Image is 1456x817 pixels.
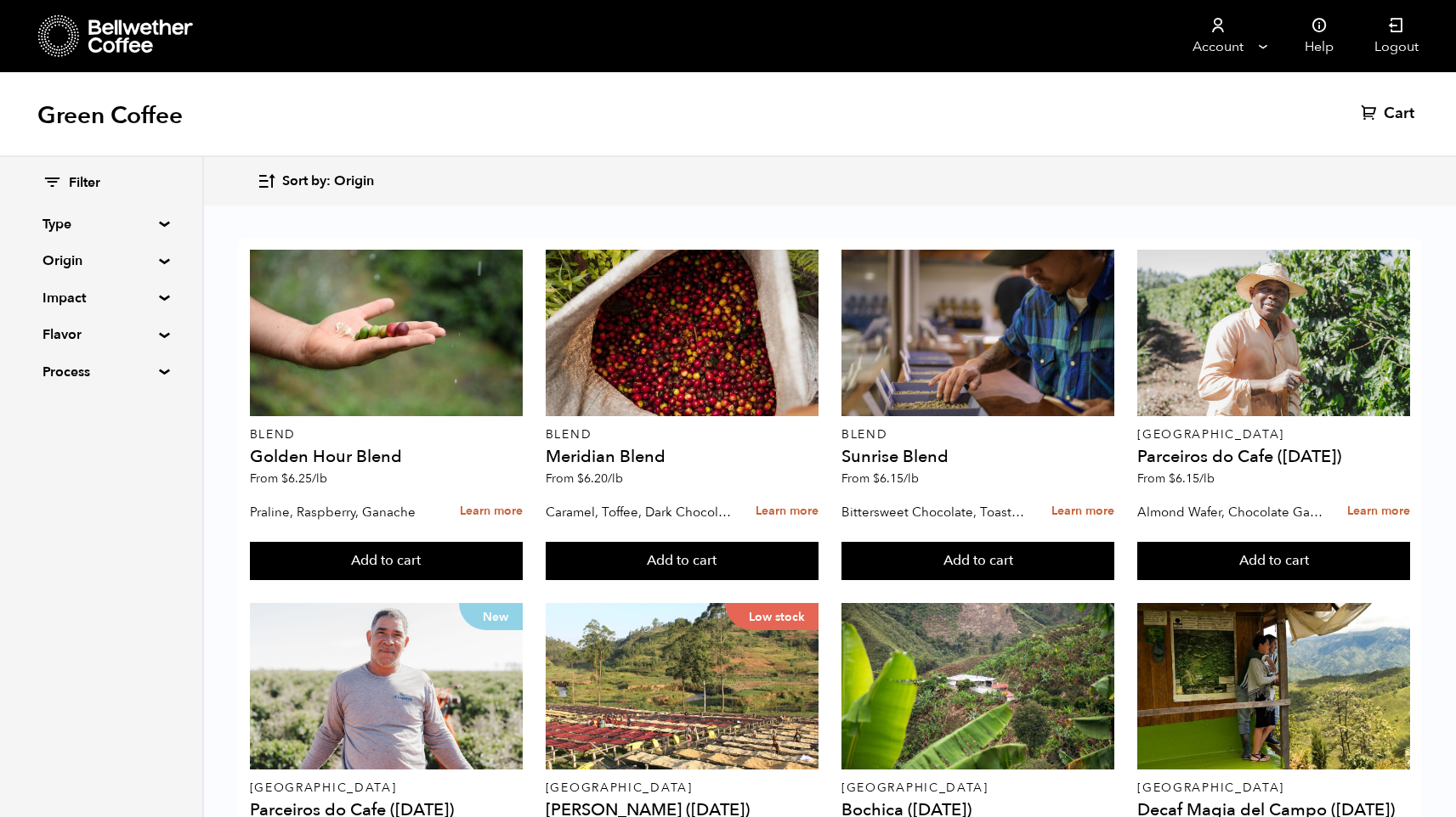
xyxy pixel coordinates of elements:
[250,542,523,581] button: Add to cart
[756,493,819,530] a: Learn more
[250,429,523,441] p: Blend
[69,174,100,193] span: Filter
[1137,499,1323,525] p: Almond Wafer, Chocolate Ganache, Bing Cherry
[282,172,374,191] span: Sort by: Origin
[1051,493,1114,530] a: Learn more
[250,448,523,465] h4: Golden Hour Blend
[1169,470,1176,487] span: $
[250,499,435,525] p: Praline, Raspberry, Ganache
[1384,104,1414,124] span: Cart
[250,470,327,487] span: From
[1361,104,1419,124] a: Cart
[281,470,288,487] span: $
[1137,429,1410,441] p: [GEOGRAPHIC_DATA]
[459,603,523,630] p: New
[42,324,160,345] summary: Flavor
[873,470,919,487] bdi: 6.15
[841,448,1114,465] h4: Sunrise Blend
[546,499,731,525] p: Caramel, Toffee, Dark Chocolate
[841,470,919,487] span: From
[546,429,819,441] p: Blend
[1169,470,1215,487] bdi: 6.15
[546,782,819,794] p: [GEOGRAPHIC_DATA]
[546,470,623,487] span: From
[904,470,919,487] span: /lb
[725,603,819,630] p: Low stock
[37,100,183,131] h1: Green Coffee
[841,782,1114,794] p: [GEOGRAPHIC_DATA]
[42,288,160,308] summary: Impact
[42,214,160,234] summary: Type
[1347,493,1410,530] a: Learn more
[841,542,1114,581] button: Add to cart
[42,362,160,382] summary: Process
[841,429,1114,441] p: Blend
[873,470,880,487] span: $
[1137,782,1410,794] p: [GEOGRAPHIC_DATA]
[281,470,327,487] bdi: 6.25
[257,161,374,201] button: Sort by: Origin
[1199,470,1215,487] span: /lb
[250,782,523,794] p: [GEOGRAPHIC_DATA]
[312,470,327,487] span: /lb
[250,603,523,769] a: New
[460,493,523,530] a: Learn more
[1137,470,1215,487] span: From
[42,251,160,271] summary: Origin
[546,448,819,465] h4: Meridian Blend
[577,470,623,487] bdi: 6.20
[1137,448,1410,465] h4: Parceiros do Cafe ([DATE])
[546,603,819,769] a: Low stock
[608,470,623,487] span: /lb
[546,542,819,581] button: Add to cart
[841,499,1027,525] p: Bittersweet Chocolate, Toasted Marshmallow, Candied Orange, Praline
[1137,542,1410,581] button: Add to cart
[577,470,584,487] span: $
